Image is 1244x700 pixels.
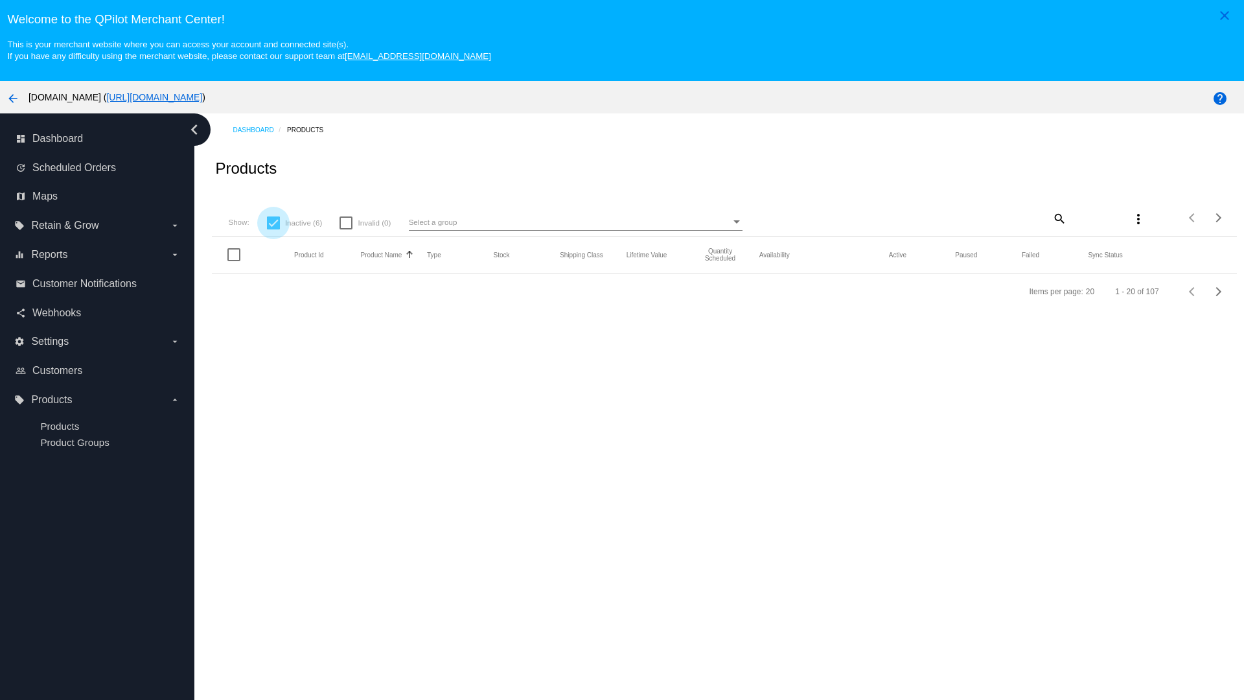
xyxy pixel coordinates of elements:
span: Reports [31,249,67,261]
span: Scheduled Orders [32,162,116,174]
span: [DOMAIN_NAME] ( ) [29,92,205,102]
mat-icon: arrow_back [5,91,21,106]
button: Change sorting for ProductType [427,251,441,259]
span: Select a group [409,218,457,226]
i: email [16,279,26,289]
i: update [16,163,26,173]
a: [EMAIL_ADDRESS][DOMAIN_NAME] [345,51,491,61]
span: Settings [31,336,69,347]
i: dashboard [16,134,26,144]
i: share [16,308,26,318]
button: Change sorting for ProductName [361,251,402,259]
span: Dashboard [32,133,83,145]
mat-header-cell: Availability [759,251,889,259]
button: Previous page [1180,279,1206,305]
button: Previous page [1180,205,1206,231]
button: Change sorting for TotalQuantityScheduledPaused [955,251,977,259]
i: arrow_drop_down [170,250,180,260]
a: Dashboard [233,120,287,140]
a: people_outline Customers [16,360,180,381]
div: Items per page: [1029,287,1083,296]
i: arrow_drop_down [170,336,180,347]
i: local_offer [14,395,25,405]
a: share Webhooks [16,303,180,323]
a: [URL][DOMAIN_NAME] [106,92,202,102]
a: Products [40,421,79,432]
span: Customer Notifications [32,278,137,290]
button: Change sorting for QuantityScheduled [693,248,748,262]
button: Change sorting for ShippingClass [560,251,603,259]
button: Change sorting for ValidationErrorCode [1088,251,1122,259]
mat-icon: search [1051,208,1066,228]
i: settings [14,336,25,347]
span: Show: [228,218,249,226]
i: people_outline [16,366,26,376]
button: Change sorting for ExternalId [294,251,324,259]
h3: Welcome to the QPilot Merchant Center! [7,12,1236,27]
a: update Scheduled Orders [16,157,180,178]
button: Change sorting for StockLevel [494,251,510,259]
mat-select: Select a group [409,215,743,231]
span: Retain & Grow [31,220,98,231]
small: This is your merchant website where you can access your account and connected site(s). If you hav... [7,40,490,61]
span: Products [31,394,72,406]
button: Change sorting for TotalQuantityScheduledActive [889,251,906,259]
a: dashboard Dashboard [16,128,180,149]
mat-icon: help [1212,91,1228,106]
i: equalizer [14,250,25,260]
button: Next page [1206,205,1232,231]
span: Webhooks [32,307,81,319]
span: Maps [32,191,58,202]
mat-icon: more_vert [1131,211,1146,227]
i: local_offer [14,220,25,231]
div: 20 [1086,287,1094,296]
span: Invalid (0) [358,215,391,231]
span: Inactive (6) [285,215,322,231]
h2: Products [215,159,277,178]
i: chevron_left [184,119,205,140]
button: Change sorting for TotalQuantityFailed [1022,251,1039,259]
a: Products [287,120,335,140]
a: map Maps [16,186,180,207]
mat-icon: close [1217,8,1232,23]
a: email Customer Notifications [16,274,180,294]
button: Change sorting for LifetimeValue [627,251,667,259]
i: arrow_drop_down [170,220,180,231]
span: Customers [32,365,82,377]
div: 1 - 20 of 107 [1115,287,1158,296]
i: arrow_drop_down [170,395,180,405]
a: Product Groups [40,437,109,448]
i: map [16,191,26,202]
button: Next page [1206,279,1232,305]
